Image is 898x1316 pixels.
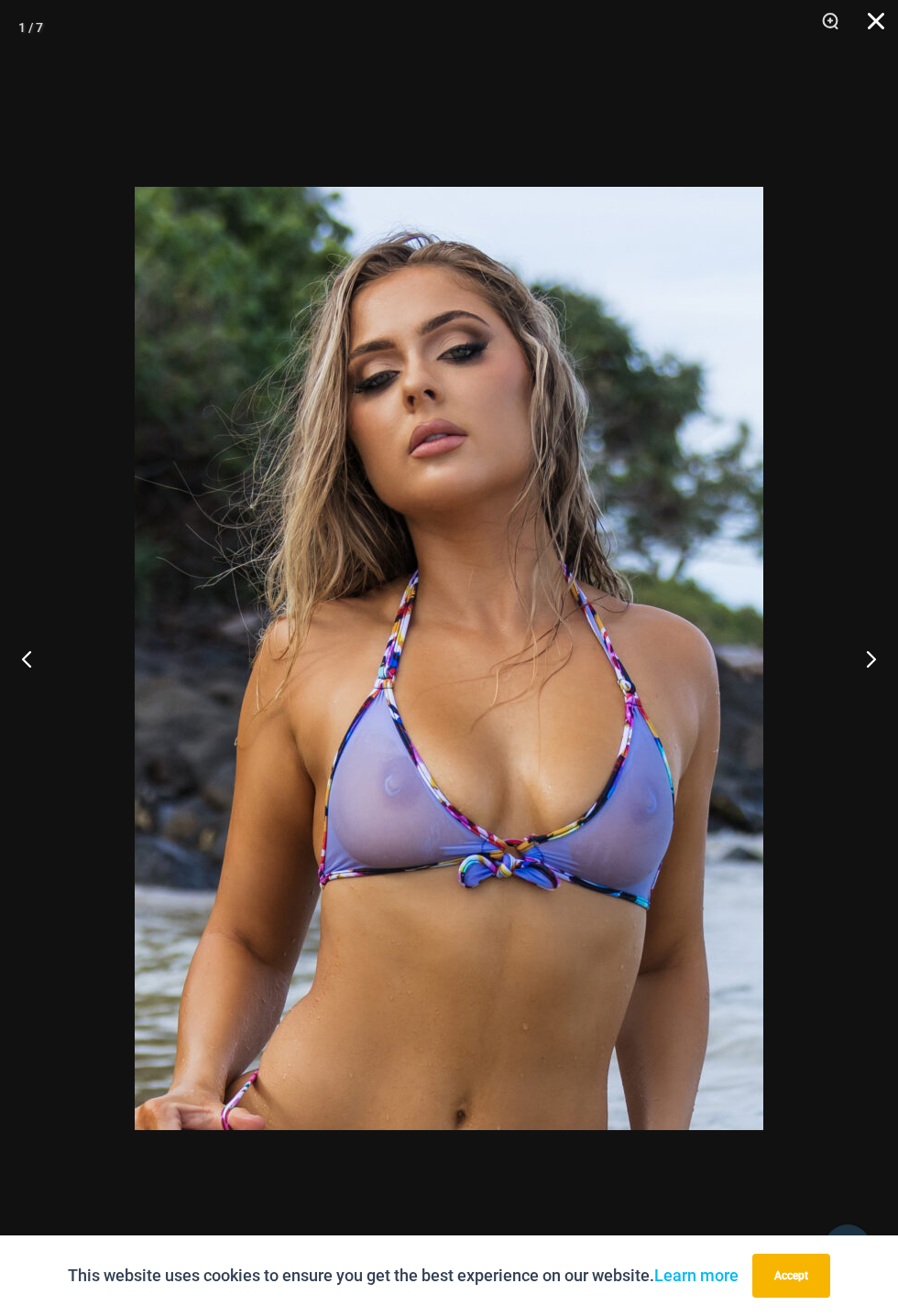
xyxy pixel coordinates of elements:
p: This website uses cookies to ensure you get the best experience on our website. [68,1262,739,1289]
div: 1 / 7 [18,14,43,41]
button: Next [829,613,898,704]
a: Learn more [654,1266,739,1285]
button: Accept [752,1254,830,1298]
img: Havana Club Purple Multi 321 Top 01 [135,187,763,1130]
